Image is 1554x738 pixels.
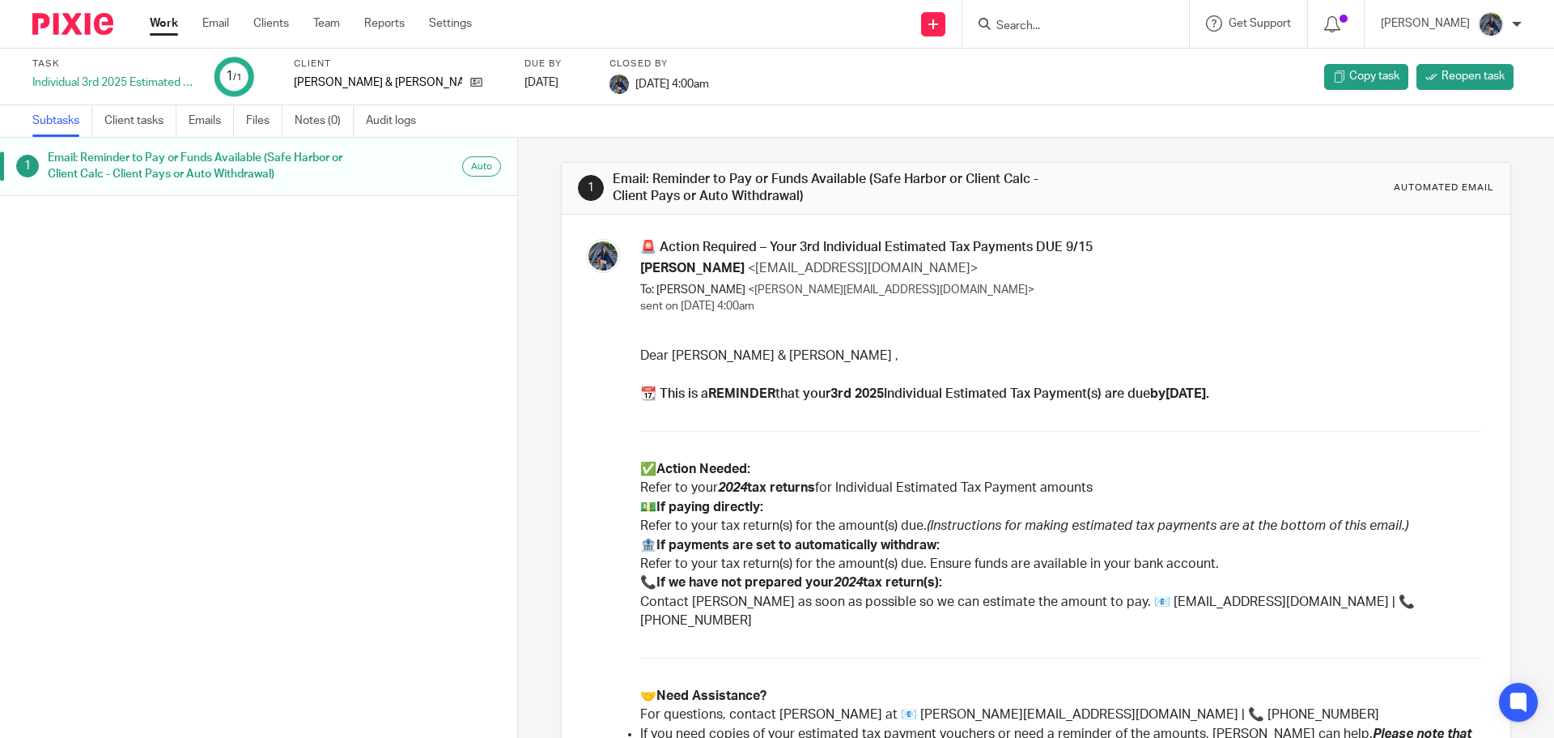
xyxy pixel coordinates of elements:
[104,105,176,137] a: Client tasks
[640,536,1481,555] p: 🏦
[640,262,745,275] span: [PERSON_NAME]
[1349,68,1399,84] span: Copy task
[640,385,1481,403] h2: 📆 This is a that your Individual Estimated Tax Payment(s) are due
[656,576,942,589] strong: If we have not prepared your tax return(s):
[48,146,350,187] h1: Email: Reminder to Pay or Funds Available (Safe Harbor or Client Calc - Client Pays or Auto Withd...
[656,539,940,552] strong: If payments are set to automatically withdraw:
[1229,18,1291,29] span: Get Support
[1416,64,1514,90] a: Reopen task
[295,105,354,137] a: Notes (0)
[656,689,766,702] strong: Need Assistance?
[586,239,620,273] img: 20210918_184149%20(2).jpg
[578,175,604,201] div: 1
[830,387,884,400] span: 3rd 2025
[16,155,39,177] div: 1
[253,15,289,32] a: Clients
[189,105,234,137] a: Emails
[1478,11,1504,37] img: 20210918_184149%20(2).jpg
[366,105,428,137] a: Audit logs
[202,15,229,32] a: Email
[640,284,745,296] span: To: [PERSON_NAME]
[1381,15,1470,32] p: [PERSON_NAME]
[364,15,405,32] a: Reports
[640,301,754,312] span: sent on [DATE] 4:00am
[32,105,92,137] a: Subtasks
[1165,387,1209,400] span: [DATE].
[524,58,589,70] label: Due by
[927,519,1408,532] em: (Instructions for making estimated tax payments are at the bottom of this email.)
[640,239,1481,256] h3: 🚨 Action Required – Your 3rd Individual Estimated Tax Payments DUE 9/15
[226,67,242,86] div: 1
[748,284,1034,296] span: <[PERSON_NAME][EMAIL_ADDRESS][DOMAIN_NAME]>
[609,75,629,94] img: 20210918_184149%20(2).jpg
[429,15,472,32] a: Settings
[640,555,1481,574] p: Refer to your tax return(s) for the amount(s) due. Ensure funds are available in your bank account.
[233,73,242,82] small: /1
[640,574,1481,592] p: 📞
[32,58,194,70] label: Task
[246,105,282,137] a: Files
[708,387,775,400] span: REMINDER
[640,347,1481,365] p: Dear [PERSON_NAME] & [PERSON_NAME] ,
[640,593,1481,631] p: Contact [PERSON_NAME] as soon as possible so we can estimate the amount to pay. 📧 [EMAIL_ADDRESS]...
[718,481,747,494] span: 2024
[656,463,750,476] strong: Action Needed:
[1394,181,1494,194] div: Automated email
[635,78,709,89] span: [DATE] 4:00am
[1324,64,1408,90] a: Copy task
[640,687,1481,706] p: 🤝
[294,58,504,70] label: Client
[1150,387,1209,400] strong: by
[656,501,763,514] strong: If paying directly:
[995,19,1140,34] input: Search
[834,576,863,589] span: 2024
[640,479,1481,497] p: Refer to your for Individual Estimated Tax Payment amounts
[748,262,978,275] span: <[EMAIL_ADDRESS][DOMAIN_NAME]>
[640,460,1481,479] h2: ✅
[150,15,178,32] a: Work
[462,156,501,177] div: Auto
[1441,68,1505,84] span: Reopen task
[640,706,1481,724] p: For questions, contact [PERSON_NAME] at 📧 [PERSON_NAME][EMAIL_ADDRESS][DOMAIN_NAME] | 📞 [PHONE_NU...
[613,171,1071,206] h1: Email: Reminder to Pay or Funds Available (Safe Harbor or Client Calc - Client Pays or Auto Withd...
[313,15,340,32] a: Team
[640,498,1481,536] p: 💵 Refer to your tax return(s) for the amount(s) due.
[524,75,589,91] div: [DATE]
[747,481,815,494] strong: tax returns
[32,13,113,35] img: Pixie
[294,75,462,91] p: [PERSON_NAME] & [PERSON_NAME]
[609,58,709,70] label: Closed by
[32,75,194,91] div: Individual 3rd 2025 Estimated Tax Payment - Reminder - 2025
